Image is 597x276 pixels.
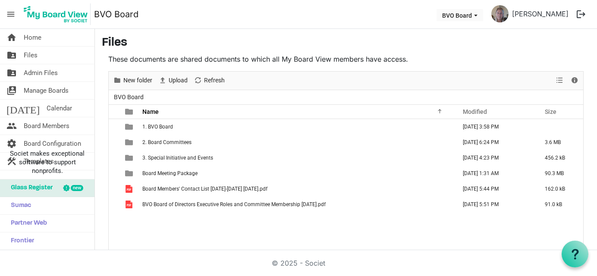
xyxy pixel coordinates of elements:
td: 1. BVO Board is template cell column header Name [140,119,454,135]
td: August 28, 2025 1:31 AM column header Modified [454,166,536,181]
td: October 29, 2024 4:23 PM column header Modified [454,150,536,166]
img: My Board View Logo [21,3,91,25]
td: is template cell column header type [120,166,140,181]
span: Frontier [6,232,34,250]
td: 3.6 MB is template cell column header Size [536,135,583,150]
a: [PERSON_NAME] [509,5,572,22]
div: new [71,185,83,191]
span: Modified [463,108,487,115]
td: June 02, 2025 5:44 PM column header Modified [454,181,536,197]
span: Name [142,108,159,115]
button: View dropdownbutton [554,75,565,86]
td: 3. Special Initiative and Events is template cell column header Name [140,150,454,166]
td: checkbox [109,166,120,181]
button: New folder [111,75,154,86]
div: View [553,72,567,90]
div: Details [567,72,582,90]
span: folder_shared [6,64,17,82]
td: October 29, 2024 3:58 PM column header Modified [454,119,536,135]
td: is template cell column header Size [536,119,583,135]
span: Home [24,29,41,46]
td: is template cell column header type [120,181,140,197]
span: switch_account [6,82,17,99]
span: Calendar [47,100,72,117]
div: Upload [155,72,191,90]
span: Board Configuration [24,135,81,152]
span: Upload [168,75,189,86]
td: Board Members' Contact List 2025-2028 May 2025.pdf is template cell column header Name [140,181,454,197]
span: Societ makes exceptional software to support nonprofits. [4,149,91,175]
div: Refresh [191,72,228,90]
span: Board Members' Contact List [DATE]-[DATE] [DATE].pdf [142,186,267,192]
a: BVO Board [94,6,138,23]
span: Files [24,47,38,64]
span: Glass Register [6,179,53,197]
td: checkbox [109,150,120,166]
a: © 2025 - Societ [272,259,325,267]
span: Board Members [24,117,69,135]
span: home [6,29,17,46]
span: [DATE] [6,100,40,117]
span: BVO Board [112,92,145,103]
span: New folder [123,75,153,86]
span: folder_shared [6,47,17,64]
td: is template cell column header type [120,135,140,150]
button: logout [572,5,590,23]
span: Size [545,108,556,115]
td: checkbox [109,197,120,212]
button: Details [569,75,581,86]
td: June 02, 2025 5:51 PM column header Modified [454,197,536,212]
img: UTfCzewT5rXU4fD18_RCmd8NiOoEVvluYSMOXPyd4SwdCOh8sCAkHe7StodDouQN8cB_eyn1cfkqWhFEANIUxA_thumb.png [491,5,509,22]
td: 456.2 kB is template cell column header Size [536,150,583,166]
span: 2. Board Committees [142,139,192,145]
span: 1. BVO Board [142,124,173,130]
span: BVO Board of Directors Executive Roles and Committee Membership [DATE].pdf [142,201,326,207]
button: Refresh [192,75,226,86]
td: 91.0 kB is template cell column header Size [536,197,583,212]
a: My Board View Logo [21,3,94,25]
span: people [6,117,17,135]
td: checkbox [109,135,120,150]
td: BVO Board of Directors Executive Roles and Committee Membership May 2025.pdf is template cell col... [140,197,454,212]
td: checkbox [109,181,120,197]
td: 2. Board Committees is template cell column header Name [140,135,454,150]
td: is template cell column header type [120,197,140,212]
td: is template cell column header type [120,119,140,135]
span: settings [6,135,17,152]
h3: Files [102,36,590,50]
td: is template cell column header type [120,150,140,166]
span: Refresh [203,75,226,86]
td: 90.3 MB is template cell column header Size [536,166,583,181]
td: checkbox [109,119,120,135]
span: Manage Boards [24,82,69,99]
span: 3. Special Initiative and Events [142,155,213,161]
td: 162.0 kB is template cell column header Size [536,181,583,197]
td: June 19, 2025 6:24 PM column header Modified [454,135,536,150]
span: Partner Web [6,215,47,232]
td: Board Meeting Package is template cell column header Name [140,166,454,181]
span: Sumac [6,197,31,214]
span: Admin Files [24,64,58,82]
div: New folder [110,72,155,90]
span: menu [3,6,19,22]
span: Board Meeting Package [142,170,198,176]
p: These documents are shared documents to which all My Board View members have access. [108,54,584,64]
button: BVO Board dropdownbutton [437,9,483,21]
button: Upload [157,75,189,86]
